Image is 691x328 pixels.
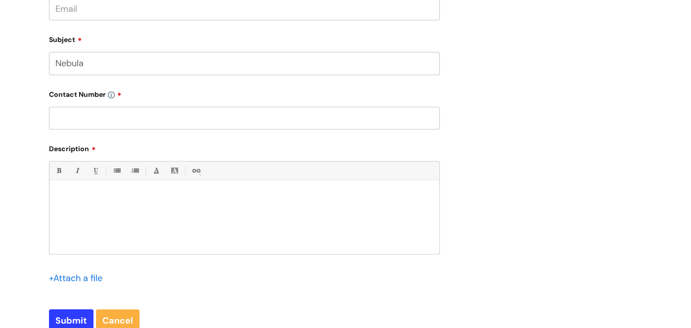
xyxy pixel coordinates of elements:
a: Font Color [150,164,162,177]
a: • Unordered List (Ctrl-Shift-7) [110,164,123,177]
a: 1. Ordered List (Ctrl-Shift-8) [129,164,141,177]
div: Attach a file [49,270,108,286]
a: Italic (Ctrl-I) [71,164,83,177]
label: Contact Number [49,87,440,99]
img: info-icon.svg [108,91,115,98]
label: Description [49,141,440,153]
a: Link [189,164,202,177]
label: Subject [49,32,440,44]
a: Bold (Ctrl-B) [52,164,65,177]
a: Underline(Ctrl-U) [89,164,101,177]
span: + [49,272,53,284]
a: Back Color [168,164,181,177]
